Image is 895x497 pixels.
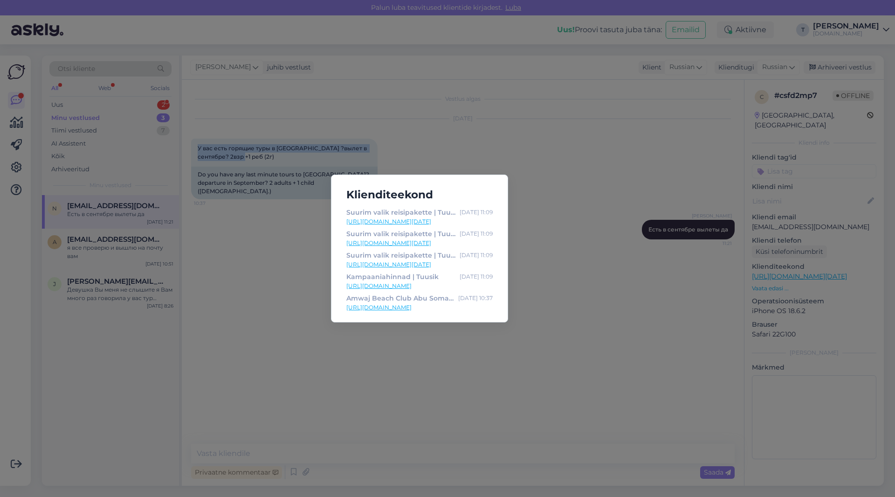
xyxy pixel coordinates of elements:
a: [URL][DOMAIN_NAME] [346,303,493,312]
div: [DATE] 11:09 [460,272,493,282]
div: Suurim valik reisipakette | Tuusik [346,250,456,260]
div: [DATE] 10:37 [458,293,493,303]
div: Suurim valik reisipakette | Tuusik [346,207,456,217]
a: [URL][DOMAIN_NAME][DATE] [346,217,493,226]
a: [URL][DOMAIN_NAME] [346,282,493,290]
div: Suurim valik reisipakette | Tuusik [346,229,456,239]
div: Amwaj Beach Club Abu Soma | Tuusik [346,293,454,303]
div: [DATE] 11:09 [460,207,493,217]
a: [URL][DOMAIN_NAME][DATE] [346,260,493,269]
div: [DATE] 11:09 [460,229,493,239]
div: [DATE] 11:09 [460,250,493,260]
a: [URL][DOMAIN_NAME][DATE] [346,239,493,247]
h5: Klienditeekond [339,186,500,203]
div: Kampaaniahinnad | Tuusik [346,272,439,282]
